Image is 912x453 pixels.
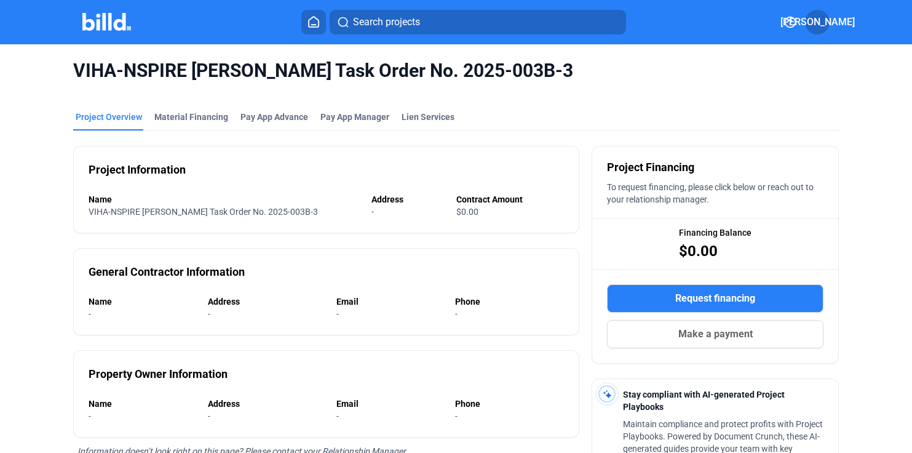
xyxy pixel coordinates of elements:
[208,295,324,308] div: Address
[805,10,830,34] button: [PERSON_NAME]
[336,295,443,308] div: Email
[402,111,454,123] div: Lien Services
[455,398,565,410] div: Phone
[336,398,443,410] div: Email
[607,182,814,204] span: To request financing, please click below or reach out to your relationship manager.
[371,193,445,206] div: Address
[336,411,339,421] span: -
[208,398,324,410] div: Address
[240,111,308,123] div: Pay App Advance
[780,15,855,30] span: [PERSON_NAME]
[89,193,359,206] div: Name
[371,207,374,217] span: -
[89,161,186,178] div: Project Information
[607,284,823,313] button: Request financing
[208,309,210,319] span: -
[675,291,755,306] span: Request financing
[89,411,91,421] span: -
[456,193,564,206] div: Contract Amount
[89,207,318,217] span: VIHA-NSPIRE [PERSON_NAME] Task Order No. 2025-003B-3
[456,207,478,217] span: $0.00
[82,13,131,31] img: Billd Company Logo
[623,390,785,412] span: Stay compliant with AI-generated Project Playbooks
[76,111,142,123] div: Project Overview
[320,111,389,123] span: Pay App Manager
[330,10,626,34] button: Search projects
[73,59,839,82] span: VIHA-NSPIRE [PERSON_NAME] Task Order No. 2025-003B-3
[607,159,694,176] span: Project Financing
[678,327,753,342] span: Make a payment
[607,320,823,348] button: Make a payment
[89,398,196,410] div: Name
[208,411,210,421] span: -
[89,263,245,281] div: General Contractor Information
[353,15,420,30] span: Search projects
[89,295,196,308] div: Name
[89,309,91,319] span: -
[455,411,458,421] span: -
[154,111,228,123] div: Material Financing
[679,226,751,239] span: Financing Balance
[455,309,458,319] span: -
[89,366,228,383] div: Property Owner Information
[455,295,565,308] div: Phone
[679,241,718,261] span: $0.00
[336,309,339,319] span: -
